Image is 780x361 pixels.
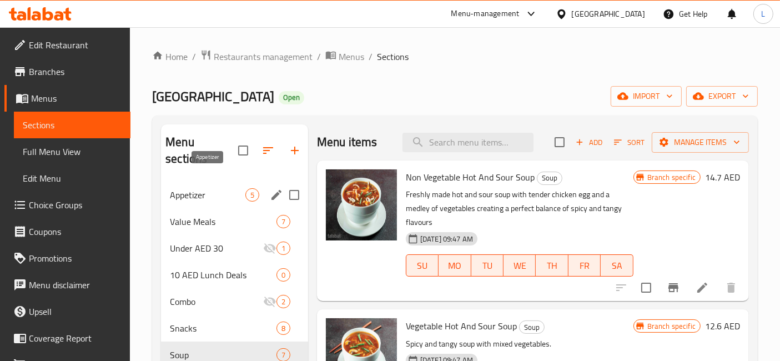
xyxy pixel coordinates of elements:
div: Under AED 30 [170,242,263,255]
div: Under AED 301 [161,235,308,262]
span: Promotions [29,252,122,265]
div: Menu-management [451,7,520,21]
span: L [761,8,765,20]
a: Menu disclaimer [4,272,130,298]
span: Coverage Report [29,332,122,345]
button: Add section [281,137,308,164]
p: Freshly made hot and sour soup with tender chicken egg and a medley of vegetables creating a perf... [406,188,633,229]
span: MO [443,258,466,274]
div: items [276,242,290,255]
span: Upsell [29,305,122,318]
button: Manage items [652,132,749,153]
button: import [611,86,682,107]
h2: Menu items [317,134,378,151]
span: 7 [277,217,290,227]
div: Soup [537,172,562,185]
button: TU [471,254,504,277]
span: Branch specific [643,321,700,332]
a: Coverage Report [4,325,130,352]
button: FR [568,254,601,277]
span: Select to update [635,276,658,299]
a: Full Menu View [14,138,130,165]
div: 10 AED Lunch Deals0 [161,262,308,288]
span: Snacks [170,322,276,335]
span: Soup [520,321,544,334]
span: Manage items [661,136,740,149]
span: Vegetable Hot And Sour Soup [406,318,517,334]
li: / [317,50,321,63]
a: Choice Groups [4,192,130,218]
a: Promotions [4,245,130,272]
span: Sections [377,50,409,63]
button: MO [439,254,471,277]
div: items [276,268,290,282]
a: Edit Menu [14,165,130,192]
div: items [276,322,290,335]
span: Branches [29,65,122,78]
span: TU [476,258,499,274]
span: Choice Groups [29,198,122,212]
span: 2 [277,297,290,307]
span: [DATE] 09:47 AM [416,234,477,244]
div: items [245,188,259,202]
span: Add [574,136,604,149]
button: delete [718,274,744,301]
span: import [620,89,673,103]
a: Sections [14,112,130,138]
h2: Menu sections [165,134,238,167]
div: Appetizer5edit [161,182,308,208]
a: Restaurants management [200,49,313,64]
span: 10 AED Lunch Deals [170,268,276,282]
span: Sections [23,118,122,132]
div: Value Meals [170,215,276,228]
svg: Inactive section [263,295,276,308]
div: Open [279,91,304,104]
img: Non Vegetable Hot And Sour Soup [326,169,397,240]
button: SA [601,254,633,277]
div: items [276,215,290,228]
button: TH [536,254,568,277]
span: Menu disclaimer [29,278,122,292]
li: / [369,50,373,63]
span: 7 [277,350,290,360]
span: Menus [31,92,122,105]
div: [GEOGRAPHIC_DATA] [572,8,645,20]
span: 1 [277,243,290,254]
span: 0 [277,270,290,280]
button: edit [268,187,285,203]
span: Sort sections [255,137,281,164]
span: 5 [246,190,259,200]
span: Sort items [607,134,652,151]
span: Edit Menu [23,172,122,185]
div: Combo2 [161,288,308,315]
span: TH [540,258,563,274]
span: Non Vegetable Hot And Sour Soup [406,169,535,185]
span: Branch specific [643,172,700,183]
span: [GEOGRAPHIC_DATA] [152,84,274,109]
div: items [276,295,290,308]
span: Menus [339,50,364,63]
button: Sort [611,134,647,151]
input: search [402,133,534,152]
span: Add item [571,134,607,151]
span: Full Menu View [23,145,122,158]
button: Add [571,134,607,151]
div: Snacks8 [161,315,308,342]
a: Branches [4,58,130,85]
span: FR [573,258,596,274]
nav: breadcrumb [152,49,758,64]
a: Coupons [4,218,130,245]
span: Coupons [29,225,122,238]
button: WE [504,254,536,277]
span: Select all sections [232,139,255,162]
span: 8 [277,323,290,334]
h6: 12.6 AED [705,318,740,334]
a: Menus [4,85,130,112]
button: export [686,86,758,107]
span: Select section [548,131,571,154]
a: Menus [325,49,364,64]
a: Edit Restaurant [4,32,130,58]
h6: 14.7 AED [705,169,740,185]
